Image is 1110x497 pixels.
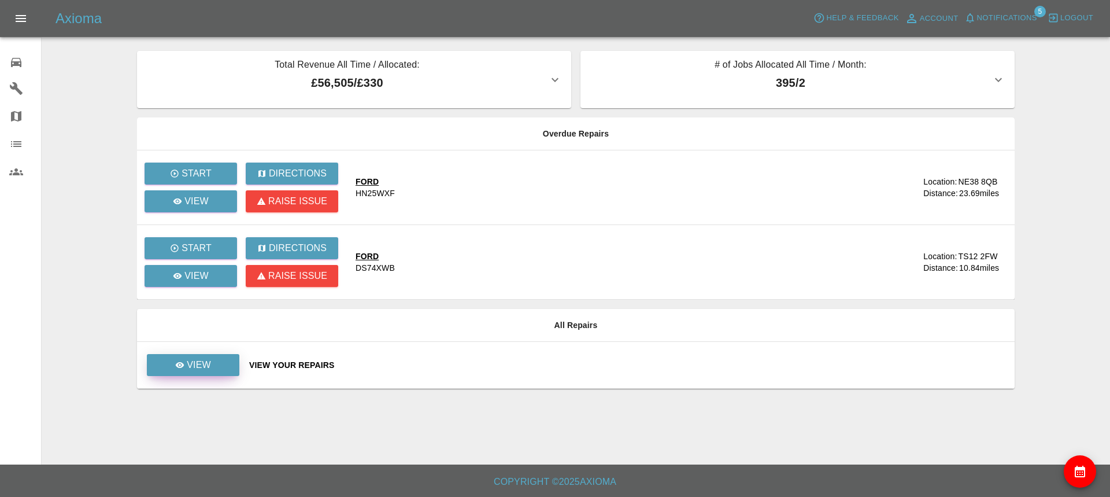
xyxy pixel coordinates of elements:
[811,9,901,27] button: Help & Feedback
[1064,455,1096,488] button: availability
[959,262,1005,274] div: 10.84 miles
[1060,12,1093,25] span: Logout
[145,237,237,259] button: Start
[580,51,1015,108] button: # of Jobs Allocated All Time / Month:395/2
[184,269,209,283] p: View
[147,354,239,376] a: View
[269,167,327,181] p: Directions
[902,9,961,28] a: Account
[55,9,102,28] h5: Axioma
[356,176,864,199] a: FORDHN25WXF
[873,251,1005,274] a: Location:TS12 2FWDistance:10.84miles
[137,51,571,108] button: Total Revenue All Time / Allocated:£56,505/£330
[923,262,958,274] div: Distance:
[826,12,898,25] span: Help & Feedback
[268,194,327,208] p: Raise issue
[246,163,338,185] button: Directions
[958,176,997,187] div: NE38 8QB
[959,187,1005,199] div: 23.69 miles
[137,117,1015,150] th: Overdue Repairs
[7,5,35,32] button: Open drawer
[145,163,237,185] button: Start
[356,251,864,274] a: FORDDS74XWB
[145,190,237,212] a: View
[356,176,395,187] div: FORD
[182,167,212,181] p: Start
[146,360,240,369] a: View
[146,58,548,74] p: Total Revenue All Time / Allocated:
[920,12,959,25] span: Account
[145,265,237,287] a: View
[9,474,1101,490] h6: Copyright © 2025 Axioma
[137,309,1015,342] th: All Repairs
[249,359,1005,371] a: View Your Repairs
[961,9,1040,27] button: Notifications
[590,74,991,91] p: 395 / 2
[269,241,327,255] p: Directions
[246,237,338,259] button: Directions
[977,12,1037,25] span: Notifications
[146,74,548,91] p: £56,505 / £330
[356,251,395,262] div: FORD
[873,176,1005,199] a: Location:NE38 8QBDistance:23.69miles
[958,251,997,262] div: TS12 2FW
[923,251,957,262] div: Location:
[356,187,395,199] div: HN25WXF
[246,265,338,287] button: Raise issue
[268,269,327,283] p: Raise issue
[187,358,211,372] p: View
[356,262,395,274] div: DS74XWB
[1034,6,1046,17] span: 5
[246,190,338,212] button: Raise issue
[590,58,991,74] p: # of Jobs Allocated All Time / Month:
[182,241,212,255] p: Start
[184,194,209,208] p: View
[1045,9,1096,27] button: Logout
[923,176,957,187] div: Location:
[923,187,958,199] div: Distance:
